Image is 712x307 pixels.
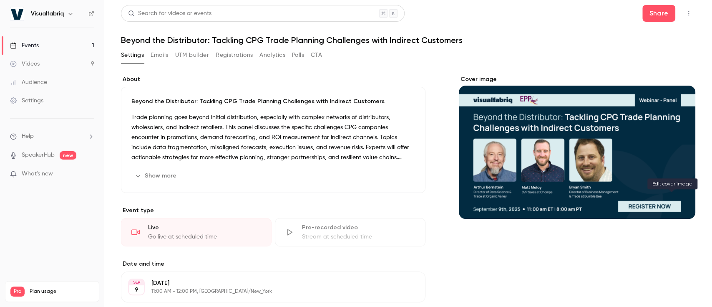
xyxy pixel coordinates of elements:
img: Visualfabriq [10,7,24,20]
section: Cover image [459,75,695,219]
div: LiveGo live at scheduled time [121,218,272,246]
button: Analytics [259,48,285,62]
p: [DATE] [151,279,381,287]
div: Pre-recorded videoStream at scheduled time [275,218,425,246]
span: Plan usage [30,288,94,295]
div: Live [148,223,261,232]
div: Settings [10,96,43,105]
button: Registrations [216,48,253,62]
div: Events [10,41,39,50]
span: new [60,151,76,160]
a: SpeakerHub [22,151,55,160]
button: Polls [292,48,304,62]
span: Help [22,132,34,141]
div: Audience [10,78,47,86]
p: 9 [135,286,138,294]
button: CTA [311,48,322,62]
div: Search for videos or events [128,9,211,18]
h1: Beyond the Distributor: Tackling CPG Trade Planning Challenges with Indirect Customers [121,35,695,45]
label: About [121,75,425,84]
p: Beyond the Distributor: Tackling CPG Trade Planning Challenges with Indirect Customers [131,97,415,106]
p: Trade planning goes beyond initial distribution, especially with complex networks of distributors... [131,112,415,162]
label: Cover image [459,75,695,84]
button: Settings [121,48,144,62]
button: UTM builder [175,48,209,62]
div: SEP [129,279,144,285]
div: Videos [10,60,40,68]
h6: Visualfabriq [31,10,64,18]
label: Date and time [121,260,425,268]
div: Go live at scheduled time [148,233,261,241]
span: What's new [22,170,53,178]
span: Pro [10,287,25,297]
div: Stream at scheduled time [302,233,415,241]
button: Show more [131,169,181,183]
p: Event type [121,206,425,215]
div: Pre-recorded video [302,223,415,232]
button: Share [642,5,675,22]
li: help-dropdown-opener [10,132,94,141]
p: 11:00 AM - 12:00 PM, [GEOGRAPHIC_DATA]/New_York [151,288,381,295]
button: Emails [151,48,168,62]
